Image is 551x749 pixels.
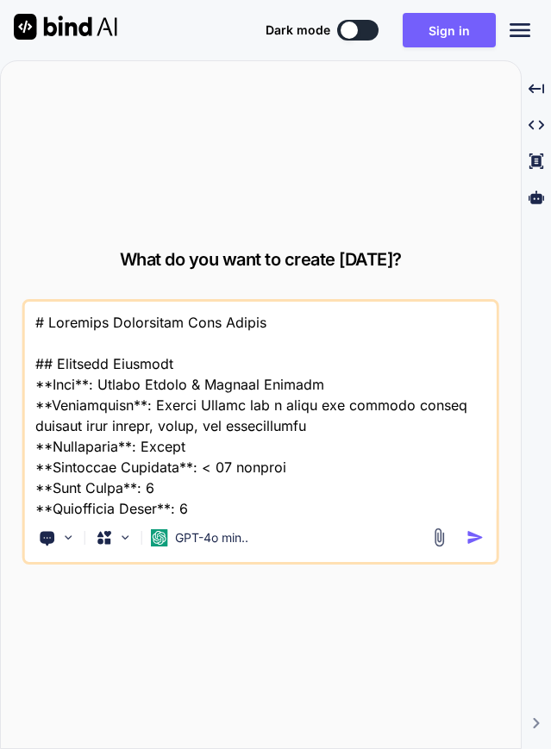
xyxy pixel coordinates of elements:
[429,527,449,547] img: attachment
[61,530,76,545] img: Pick Tools
[120,249,402,270] span: What do you want to create [DATE]?
[466,528,485,546] img: icon
[151,529,168,546] img: GPT-4o mini
[118,530,133,545] img: Pick Models
[25,302,497,515] textarea: # Loremips Dolorsitam Cons Adipis ## Elitsedd Eiusmodt **Inci**: Utlabo Etdolo & Magnaal Enimadm ...
[403,13,496,47] button: Sign in
[266,22,330,39] span: Dark mode
[175,529,248,546] p: GPT-4o min..
[14,14,117,40] img: Bind AI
